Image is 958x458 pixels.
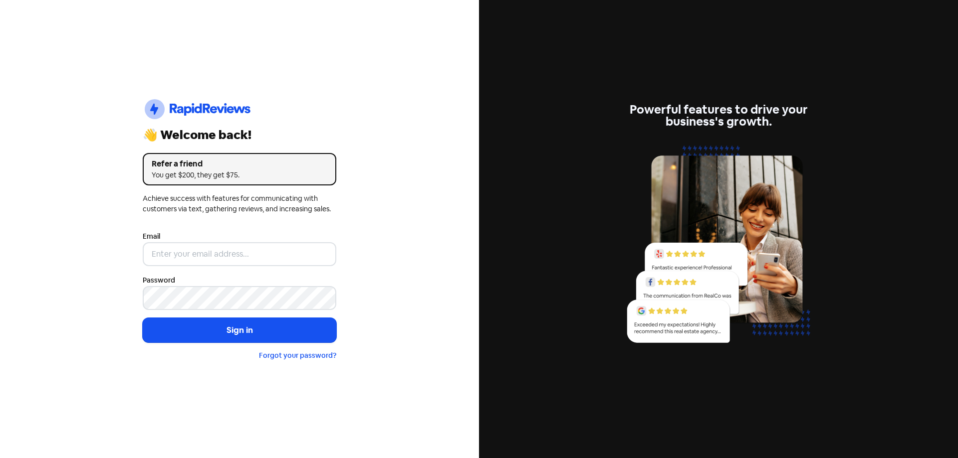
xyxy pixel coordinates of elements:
[259,351,336,360] a: Forgot your password?
[143,318,336,343] button: Sign in
[622,104,815,128] div: Powerful features to drive your business's growth.
[622,140,815,354] img: reviews
[152,170,327,180] div: You get $200, they get $75.
[143,129,336,141] div: 👋 Welcome back!
[152,158,327,170] div: Refer a friend
[143,275,175,286] label: Password
[143,193,336,214] div: Achieve success with features for communicating with customers via text, gathering reviews, and i...
[143,242,336,266] input: Enter your email address...
[143,231,160,242] label: Email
